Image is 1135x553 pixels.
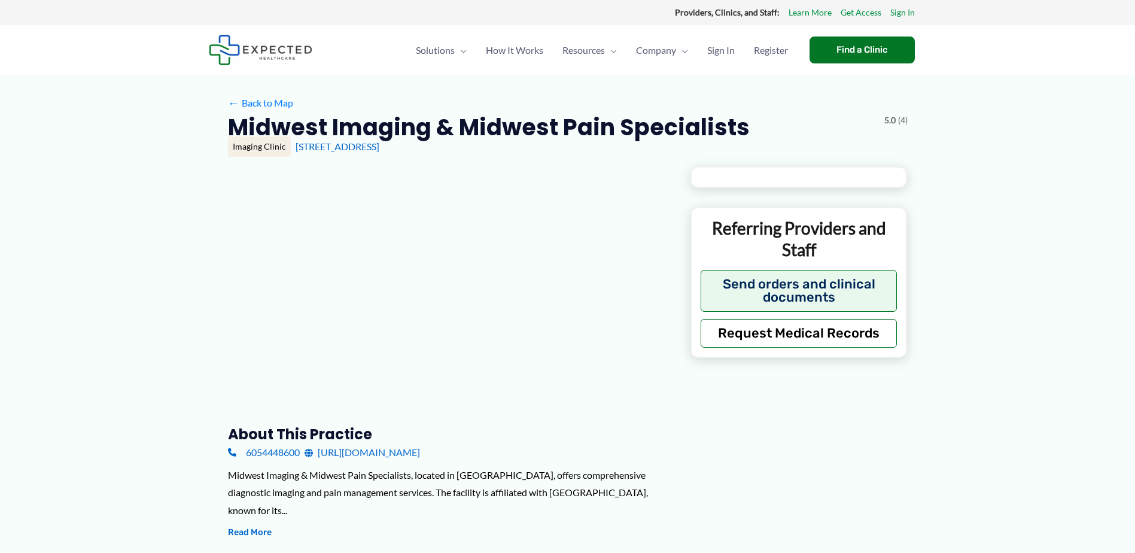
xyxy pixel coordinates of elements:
span: 5.0 [884,113,896,128]
a: ResourcesMenu Toggle [553,29,626,71]
span: Menu Toggle [676,29,688,71]
nav: Primary Site Navigation [406,29,798,71]
a: Sign In [698,29,744,71]
span: Company [636,29,676,71]
span: Menu Toggle [455,29,467,71]
button: Send orders and clinical documents [701,270,897,312]
a: SolutionsMenu Toggle [406,29,476,71]
a: How It Works [476,29,553,71]
a: Find a Clinic [810,37,915,63]
a: Learn More [789,5,832,20]
a: 6054448600 [228,443,300,461]
span: Solutions [416,29,455,71]
button: Request Medical Records [701,319,897,348]
a: CompanyMenu Toggle [626,29,698,71]
a: [URL][DOMAIN_NAME] [305,443,420,461]
a: Get Access [841,5,881,20]
span: How It Works [486,29,543,71]
span: (4) [898,113,908,128]
a: Sign In [890,5,915,20]
h3: About this practice [228,425,671,443]
span: Menu Toggle [605,29,617,71]
a: [STREET_ADDRESS] [296,141,379,152]
h2: Midwest Imaging & Midwest Pain Specialists [228,113,750,142]
span: Resources [562,29,605,71]
span: Sign In [707,29,735,71]
strong: Providers, Clinics, and Staff: [675,7,780,17]
span: Register [754,29,788,71]
a: Register [744,29,798,71]
div: Midwest Imaging & Midwest Pain Specialists, located in [GEOGRAPHIC_DATA], offers comprehensive di... [228,466,671,519]
img: Expected Healthcare Logo - side, dark font, small [209,35,312,65]
button: Read More [228,525,272,540]
a: ←Back to Map [228,94,293,112]
p: Referring Providers and Staff [701,217,897,261]
div: Imaging Clinic [228,136,291,157]
span: ← [228,97,239,108]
